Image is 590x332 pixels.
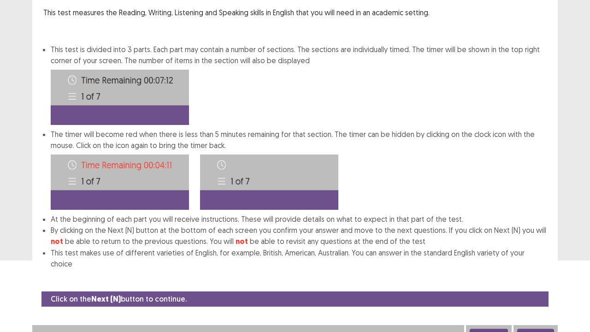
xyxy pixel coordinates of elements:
p: Click on the button to continue. [51,293,187,305]
li: This test makes use of different varieties of English, for example, British, American, Australian... [51,247,547,269]
li: At the beginning of each part you will receive instructions. These will provide details on what t... [51,213,547,225]
img: Time-image [51,70,189,125]
li: The timer will become red when there is less than 5 minutes remaining for that section. The timer... [51,129,547,213]
strong: Next (N) [91,294,121,304]
strong: not [51,237,63,246]
img: Time-image [51,154,189,210]
li: By clicking on the Next (N) button at the bottom of each screen you confirm your answer and move ... [51,225,547,247]
strong: not [236,237,248,246]
img: Time-image [200,154,338,210]
li: This test is divided into 3 parts. Each part may contain a number of sections. The sections are i... [51,44,547,125]
p: This test measures the Reading, Writing, Listening and Speaking skills in English that you will n... [43,7,547,18]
